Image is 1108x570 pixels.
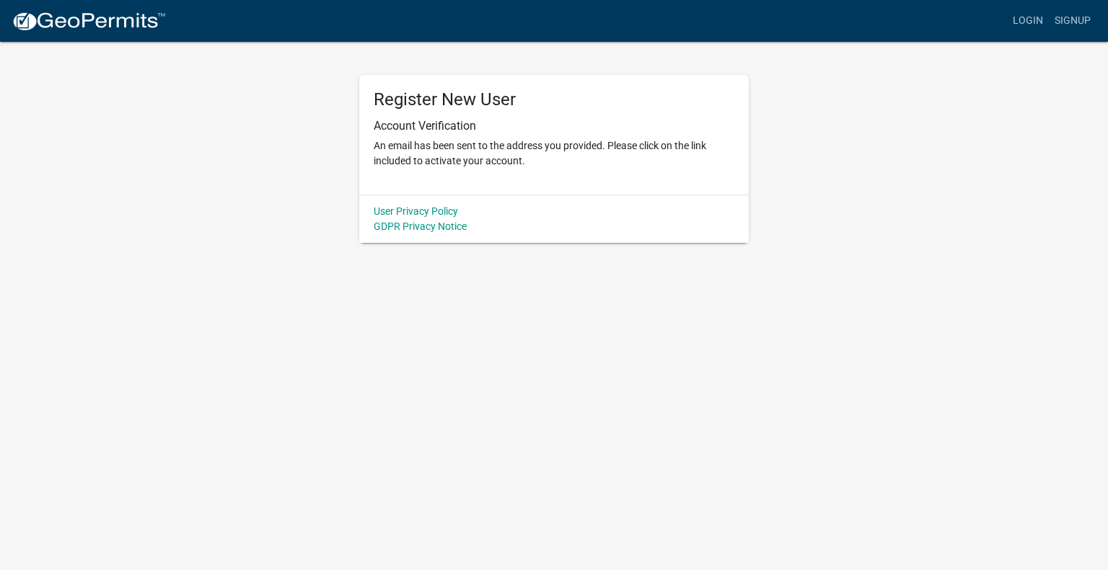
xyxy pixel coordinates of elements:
p: An email has been sent to the address you provided. Please click on the link included to activate... [374,138,734,169]
a: Login [1007,7,1049,35]
h6: Account Verification [374,119,734,133]
a: GDPR Privacy Notice [374,221,467,232]
h5: Register New User [374,89,734,110]
a: User Privacy Policy [374,205,458,217]
a: Signup [1049,7,1096,35]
